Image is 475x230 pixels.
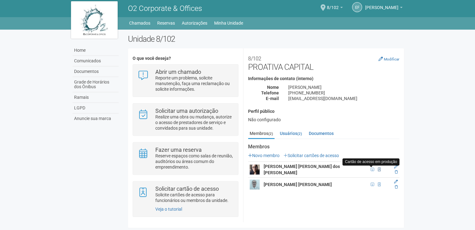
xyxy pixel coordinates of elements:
[248,144,399,150] strong: Membros
[284,153,339,158] a: Solicitar cartões de acesso
[73,77,119,92] a: Grade de Horários dos Ônibus
[155,192,233,203] p: Solicite cartões de acesso para funcionários ou membros da unidade.
[284,96,404,101] div: [EMAIL_ADDRESS][DOMAIN_NAME]
[250,180,260,189] img: user.png
[138,186,233,203] a: Solicitar cartão de acesso Solicite cartões de acesso para funcionários ou membros da unidade.
[214,19,243,27] a: Minha Unidade
[395,170,398,174] a: Excluir membro
[182,19,207,27] a: Autorizações
[394,180,398,184] a: Editar membro
[138,108,233,131] a: Solicitar uma autorização Realize uma obra ou mudança, autorize o acesso de prestadores de serviç...
[307,129,335,138] a: Documentos
[138,147,233,170] a: Fazer uma reserva Reserve espaços como salas de reunião, auditórios ou áreas comum do empreendime...
[73,113,119,124] a: Anuncie sua marca
[297,132,302,136] small: (2)
[248,76,399,81] h4: Informações de contato (interno)
[248,129,275,139] a: Membros(2)
[248,55,261,62] small: 8/102
[73,45,119,56] a: Home
[250,165,260,175] img: user.png
[155,185,219,192] strong: Solicitar cartão de acesso
[155,153,233,170] p: Reserve espaços como salas de reunião, auditórios ou áreas comum do empreendimento.
[155,207,182,212] a: Veja o tutorial
[155,75,233,92] p: Reporte um problema, solicite manutenção, faça uma reclamação ou solicite informações.
[278,129,303,138] a: Usuários(2)
[248,109,399,114] h4: Perfil público
[71,1,118,39] img: logo.jpg
[327,6,343,11] a: 8/102
[73,66,119,77] a: Documentos
[266,96,279,101] strong: E-mail
[248,153,280,158] a: Novo membro
[284,84,404,90] div: [PERSON_NAME]
[155,146,202,153] strong: Fazer uma reserva
[73,103,119,113] a: LGPD
[133,56,238,61] h4: O que você deseja?
[155,69,201,75] strong: Abrir um chamado
[155,114,233,131] p: Realize uma obra ou mudança, autorize o acesso de prestadores de serviço e convidados para sua un...
[268,132,273,136] small: (2)
[264,164,340,175] strong: [PERSON_NAME] [PERSON_NAME] dos [PERSON_NAME]
[384,57,399,61] small: Modificar
[128,4,202,13] span: O2 Corporate & Offices
[248,53,399,72] h2: PROATIVA CAPITAL
[284,90,404,96] div: [PHONE_NUMBER]
[73,56,119,66] a: Comunicados
[395,185,398,189] a: Excluir membro
[264,182,332,187] strong: [PERSON_NAME] [PERSON_NAME]
[365,6,402,11] a: [PERSON_NAME]
[261,90,279,95] strong: Telefone
[73,92,119,103] a: Ramais
[138,69,233,92] a: Abrir um chamado Reporte um problema, solicite manutenção, faça uma reclamação ou solicite inform...
[379,56,399,61] a: Modificar
[352,2,362,12] a: EF
[155,108,218,114] strong: Solicitar uma autorização
[342,158,399,165] div: Cartão de acesso em produção
[267,85,279,90] strong: Nome
[248,117,399,122] div: Não configurado
[129,19,150,27] a: Chamados
[128,34,404,44] h2: Unidade 8/102
[157,19,175,27] a: Reservas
